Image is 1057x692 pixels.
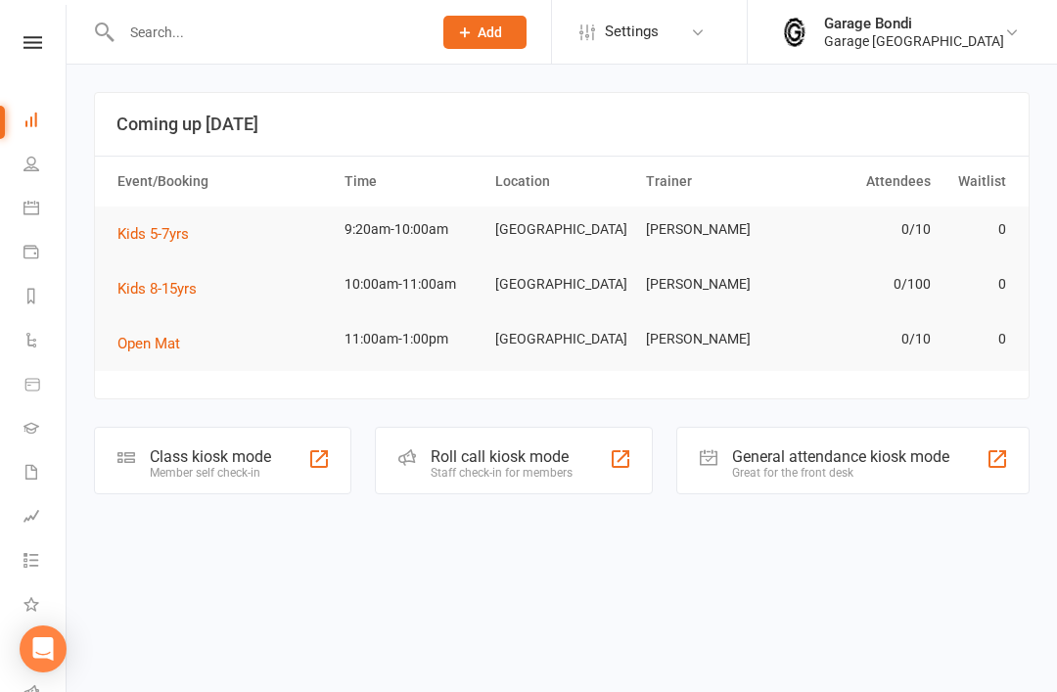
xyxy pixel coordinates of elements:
[23,100,68,144] a: Dashboard
[732,447,949,466] div: General attendance kiosk mode
[940,207,1015,253] td: 0
[336,316,486,362] td: 11:00am-1:00pm
[940,157,1015,207] th: Waitlist
[637,157,788,207] th: Trainer
[431,466,573,480] div: Staff check-in for members
[732,466,949,480] div: Great for the front desk
[23,232,68,276] a: Payments
[117,280,197,298] span: Kids 8-15yrs
[824,15,1004,32] div: Garage Bondi
[117,225,189,243] span: Kids 5-7yrs
[775,13,814,52] img: thumb_image1753165558.png
[637,207,788,253] td: [PERSON_NAME]
[23,496,68,540] a: Assessments
[20,625,67,672] div: Open Intercom Messenger
[486,207,637,253] td: [GEOGRAPHIC_DATA]
[788,157,939,207] th: Attendees
[336,261,486,307] td: 10:00am-11:00am
[23,188,68,232] a: Calendar
[117,277,210,300] button: Kids 8-15yrs
[109,157,336,207] th: Event/Booking
[486,157,637,207] th: Location
[443,16,527,49] button: Add
[788,316,939,362] td: 0/10
[23,144,68,188] a: People
[637,261,788,307] td: [PERSON_NAME]
[150,466,271,480] div: Member self check-in
[605,10,659,54] span: Settings
[478,24,502,40] span: Add
[788,261,939,307] td: 0/100
[116,115,1007,134] h3: Coming up [DATE]
[788,207,939,253] td: 0/10
[336,157,486,207] th: Time
[486,316,637,362] td: [GEOGRAPHIC_DATA]
[431,447,573,466] div: Roll call kiosk mode
[117,222,203,246] button: Kids 5-7yrs
[486,261,637,307] td: [GEOGRAPHIC_DATA]
[117,335,180,352] span: Open Mat
[940,316,1015,362] td: 0
[23,276,68,320] a: Reports
[23,364,68,408] a: Product Sales
[940,261,1015,307] td: 0
[117,332,194,355] button: Open Mat
[23,584,68,628] a: What's New
[336,207,486,253] td: 9:20am-10:00am
[150,447,271,466] div: Class kiosk mode
[637,316,788,362] td: [PERSON_NAME]
[824,32,1004,50] div: Garage [GEOGRAPHIC_DATA]
[115,19,418,46] input: Search...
